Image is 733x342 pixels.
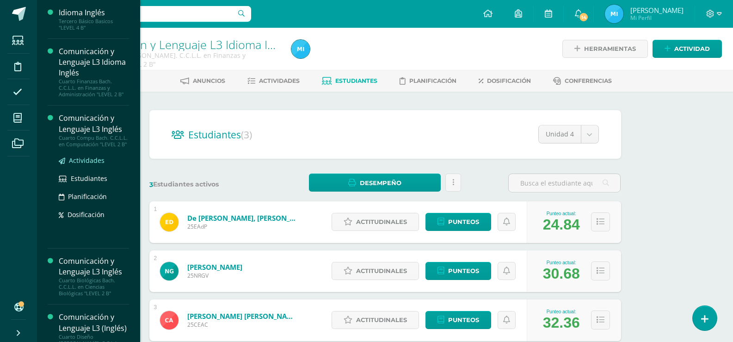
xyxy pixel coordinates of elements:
[59,256,129,277] div: Comunicación y Lenguaje L3 Inglés
[160,213,179,231] img: a5ca1f78bea8f760f655c58b135e32da.png
[425,213,491,231] a: Punteos
[448,262,479,280] span: Punteos
[565,77,612,84] span: Conferencias
[356,213,407,230] span: Actitudinales
[68,192,107,201] span: Planificación
[356,262,407,280] span: Actitudinales
[59,113,129,134] div: Comunicación y Lenguaje L3 Inglés
[59,18,129,31] div: Tercero Básico Basicos "LEVEL 4 B"
[59,135,129,148] div: Cuarto Compu Bach. C.C.L.L. en Computación "LEVEL 2 B"
[160,311,179,330] img: 7f8b38bda0b5d9e83a20385b3b0369ab.png
[69,156,105,165] span: Actividades
[187,223,298,230] span: 25EAdP
[187,272,242,280] span: 25NRGV
[425,311,491,329] a: Punteos
[187,321,298,329] span: 25CEAC
[59,173,129,184] a: Estudiantes
[584,40,636,57] span: Herramientas
[448,311,479,329] span: Punteos
[59,46,129,98] a: Comunicación y Lenguaje L3 Idioma InglésCuarto Finanzas Bach. C.C.L.L. en Finanzas y Administraci...
[553,74,612,88] a: Conferencias
[562,40,648,58] a: Herramientas
[149,180,153,189] span: 3
[309,174,441,192] a: Desempeño
[543,314,580,331] div: 32.36
[360,174,401,192] span: Desempeño
[674,40,710,57] span: Actividad
[605,5,623,23] img: 081d33c50c84a8c124d5b9758954ec13.png
[149,180,262,189] label: Estudiantes activos
[59,256,129,297] a: Comunicación y Lenguaje L3 InglésCuarto Biológicas Bach. C.C.L.L. en Ciencias Biológicas "LEVEL 2 B"
[487,77,531,84] span: Dosificación
[332,213,419,231] a: Actitudinales
[154,255,157,261] div: 2
[409,77,456,84] span: Planificación
[188,128,252,141] span: Estudiantes
[241,128,252,141] span: (3)
[187,262,242,272] a: [PERSON_NAME]
[332,311,419,329] a: Actitudinales
[425,262,491,280] a: Punteos
[479,74,531,88] a: Dosificación
[71,174,107,183] span: Estudiantes
[68,210,105,219] span: Dosificación
[291,40,310,58] img: 081d33c50c84a8c124d5b9758954ec13.png
[59,191,129,202] a: Planificación
[509,174,620,192] input: Busca el estudiante aquí...
[59,7,129,18] div: Idioma Inglés
[72,37,295,52] a: Comunicación y Lenguaje L3 Idioma Inglés
[356,311,407,329] span: Actitudinales
[154,304,157,311] div: 3
[543,260,580,265] div: Punteo actual:
[59,277,129,297] div: Cuarto Biológicas Bach. C.C.L.L. en Ciencias Biológicas "LEVEL 2 B"
[539,125,598,143] a: Unidad 4
[59,113,129,147] a: Comunicación y Lenguaje L3 InglésCuarto Compu Bach. C.C.L.L. en Computación "LEVEL 2 B"
[332,262,419,280] a: Actitudinales
[448,213,479,230] span: Punteos
[543,309,580,314] div: Punteo actual:
[335,77,377,84] span: Estudiantes
[180,74,225,88] a: Anuncios
[193,77,225,84] span: Anuncios
[653,40,722,58] a: Actividad
[59,46,129,78] div: Comunicación y Lenguaje L3 Idioma Inglés
[579,12,589,22] span: 14
[59,78,129,98] div: Cuarto Finanzas Bach. C.C.L.L. en Finanzas y Administración "LEVEL 2 B"
[59,209,129,220] a: Dosificación
[322,74,377,88] a: Estudiantes
[259,77,300,84] span: Actividades
[187,213,298,223] a: de [PERSON_NAME], [PERSON_NAME]
[543,211,580,216] div: Punteo actual:
[630,6,684,15] span: [PERSON_NAME]
[400,74,456,88] a: Planificación
[543,265,580,282] div: 30.68
[546,125,574,143] span: Unidad 4
[154,206,157,212] div: 1
[72,51,280,68] div: Cuarto Finanzas Bach. C.C.L.L. en Finanzas y Administración 'LEVEL 2 B'
[59,7,129,31] a: Idioma InglésTercero Básico Basicos "LEVEL 4 B"
[630,14,684,22] span: Mi Perfil
[59,312,129,333] div: Comunicación y Lenguaje L3 (Inglés)
[187,311,298,321] a: [PERSON_NAME] [PERSON_NAME]
[160,262,179,280] img: 2195b7b9c9d314774e23ff23e7a31641.png
[543,216,580,233] div: 24.84
[43,6,251,22] input: Busca un usuario...
[59,155,129,166] a: Actividades
[72,38,280,51] h1: Comunicación y Lenguaje L3 Idioma Inglés
[247,74,300,88] a: Actividades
